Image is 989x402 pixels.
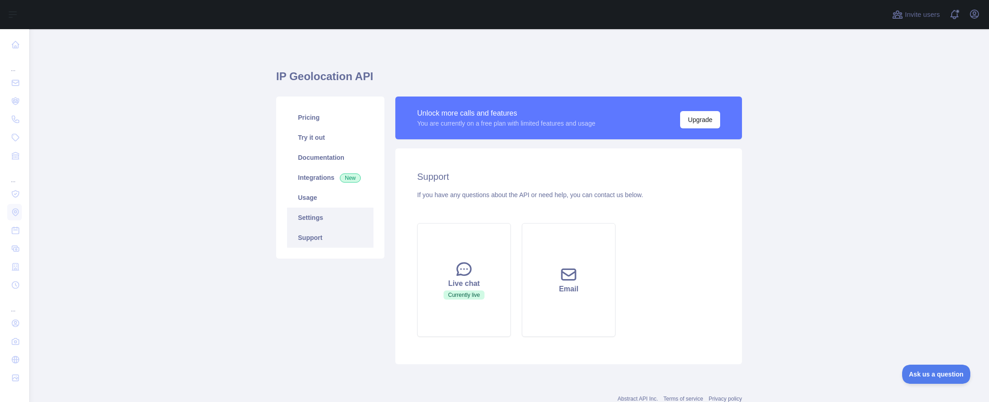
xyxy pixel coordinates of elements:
[417,170,720,183] h2: Support
[287,107,373,127] a: Pricing
[417,190,720,199] div: If you have any questions about the API or need help, you can contact us below.
[340,173,361,183] span: New
[417,119,595,128] div: You are currently on a free plan with limited features and usage
[276,69,742,91] h1: IP Geolocation API
[444,290,484,300] span: Currently live
[287,228,373,248] a: Support
[709,396,742,402] a: Privacy policy
[663,396,703,402] a: Terms of service
[417,108,595,119] div: Unlock more calls and features
[287,168,373,188] a: Integrations New
[417,223,511,337] button: Live chatCurrently live
[618,396,658,402] a: Abstract API Inc.
[7,166,22,184] div: ...
[287,127,373,148] a: Try it out
[429,278,500,289] div: Live chat
[905,10,940,20] span: Invite users
[522,223,616,337] button: Email
[7,55,22,73] div: ...
[680,111,720,128] button: Upgrade
[7,295,22,313] div: ...
[287,188,373,208] a: Usage
[902,365,971,384] iframe: Toggle Customer Support
[287,208,373,228] a: Settings
[890,7,942,22] button: Invite users
[287,148,373,168] a: Documentation
[533,284,604,295] div: Email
